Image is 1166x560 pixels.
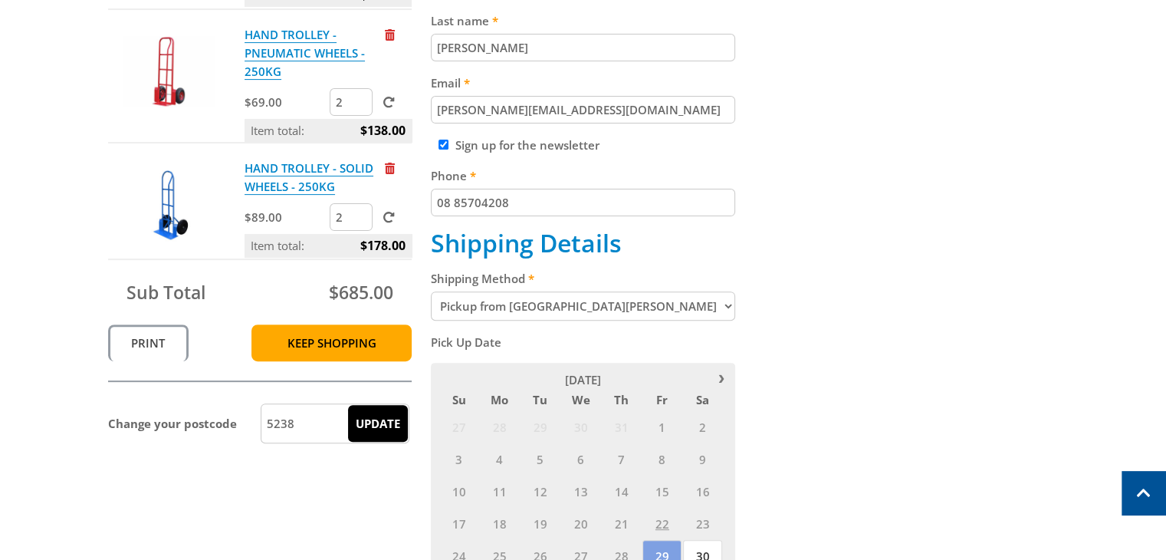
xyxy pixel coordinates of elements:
[602,443,641,474] span: 7
[561,508,600,539] span: 20
[431,12,735,30] label: Last name
[642,443,682,474] span: 8
[245,27,365,80] a: HAND TROLLEY - PNEUMATIC WHEELS - 250KG
[245,160,373,195] a: HAND TROLLEY - SOLID WHEELS - 250KG
[480,443,519,474] span: 4
[455,137,599,153] label: Sign up for the newsletter
[561,476,600,506] span: 13
[642,390,682,410] span: Fr
[431,166,735,185] label: Phone
[602,411,641,442] span: 31
[439,443,478,474] span: 3
[480,476,519,506] span: 11
[602,508,641,539] span: 21
[565,372,601,387] span: [DATE]
[251,324,412,361] a: Keep Shopping
[108,324,189,361] a: Print
[108,414,259,433] p: Change your postcode
[348,405,408,442] input: Update
[126,280,205,305] span: Sub Total
[431,189,735,216] input: Please enter your telephone number.
[642,411,682,442] span: 1
[642,476,682,506] span: 15
[431,229,735,258] h2: Shipping Details
[329,280,393,305] span: $685.00
[360,119,406,142] span: $138.00
[431,96,735,124] input: Please enter your email address.
[602,476,641,506] span: 14
[521,508,560,539] span: 19
[439,411,478,442] span: 27
[385,27,395,42] a: Remove from cart
[561,443,600,474] span: 6
[521,411,560,442] span: 29
[431,34,735,61] input: Please enter your last name.
[261,404,409,443] input: Postcode
[642,508,682,539] span: 22
[683,411,722,442] span: 2
[521,476,560,506] span: 12
[602,390,641,410] span: Th
[480,411,519,442] span: 28
[431,333,735,351] label: Pick Up Date
[561,411,600,442] span: 30
[480,508,519,539] span: 18
[123,159,215,251] img: HAND TROLLEY - SOLID WHEELS - 250KG
[360,234,406,257] span: $178.00
[521,390,560,410] span: Tu
[431,74,735,92] label: Email
[439,476,478,506] span: 10
[431,292,735,321] select: Please select a shipping method.
[245,93,327,111] p: $69.00
[439,390,478,410] span: Su
[385,160,395,176] a: Remove from cart
[431,269,735,288] label: Shipping Method
[683,508,722,539] span: 23
[561,390,600,410] span: We
[245,208,327,226] p: $89.00
[683,476,722,506] span: 16
[480,390,519,410] span: Mo
[683,443,722,474] span: 9
[521,443,560,474] span: 5
[245,119,412,142] p: Item total:
[123,25,215,117] img: HAND TROLLEY - PNEUMATIC WHEELS - 250KG
[245,234,412,257] p: Item total:
[439,508,478,539] span: 17
[683,390,722,410] span: Sa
